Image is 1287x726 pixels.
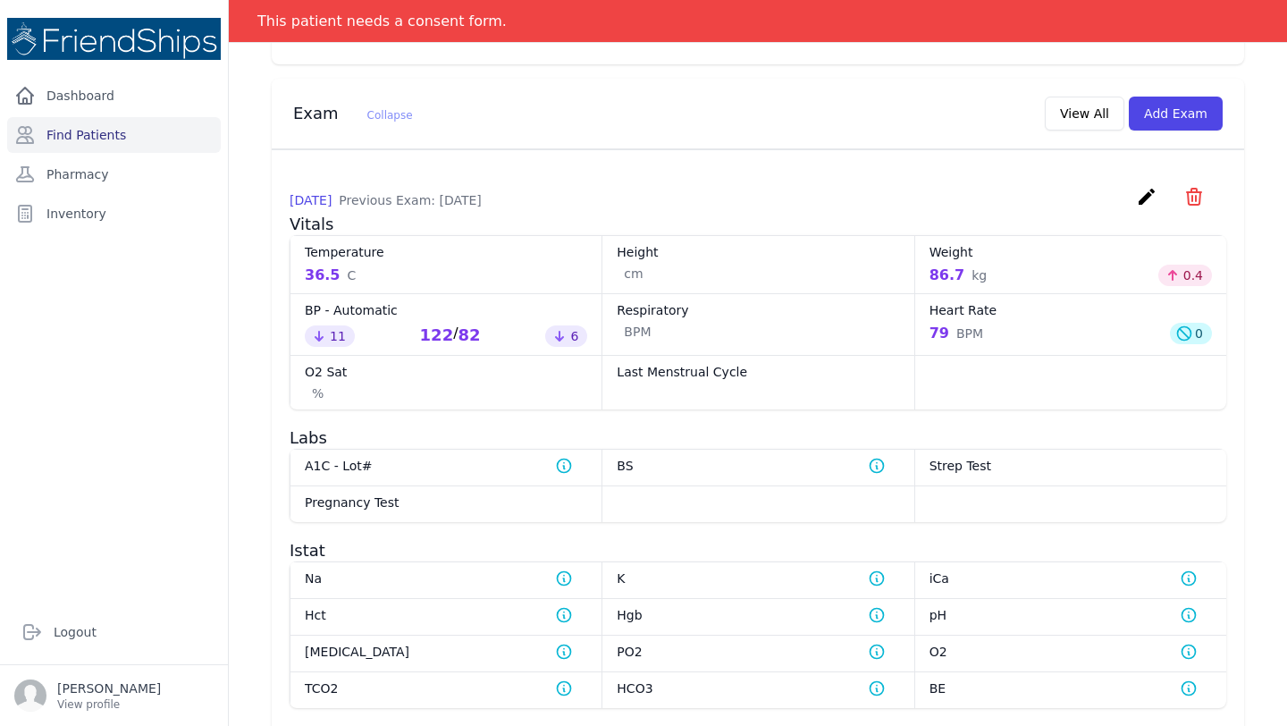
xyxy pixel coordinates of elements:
div: 82 [458,323,481,348]
span: Collapse [367,109,413,122]
div: 36.5 [305,265,356,286]
div: 122 [420,323,454,348]
dt: BS [617,457,899,475]
dt: Na [305,570,587,587]
div: 0 [1170,323,1212,344]
span: C [347,266,356,284]
div: / [420,323,481,348]
button: Add Exam [1129,97,1223,131]
dt: PO2 [617,643,899,661]
dt: HCO3 [617,680,899,697]
span: cm [624,265,643,283]
dt: K [617,570,899,587]
span: % [312,384,324,402]
a: [PERSON_NAME] View profile [14,680,214,712]
div: 0.4 [1158,265,1212,286]
dt: Weight [929,243,1212,261]
dt: Height [617,243,899,261]
div: 79 [929,323,983,344]
span: BPM [956,325,983,342]
dt: Last Menstrual Cycle [617,363,899,381]
h3: Exam [293,103,413,124]
i: create [1136,186,1157,207]
span: kg [972,266,987,284]
dt: Hct [305,606,587,624]
dt: BP - Automatic [305,301,587,319]
a: Find Patients [7,117,221,153]
dt: iCa [929,570,1212,587]
span: Labs [290,428,327,447]
p: [PERSON_NAME] [57,680,161,697]
div: 11 [305,325,355,347]
span: BPM [624,323,651,341]
span: Istat [290,541,325,560]
dt: Heart Rate [929,301,1212,319]
dt: Respiratory [617,301,899,319]
dt: [MEDICAL_DATA] [305,643,587,661]
a: Pharmacy [7,156,221,192]
dt: O2 Sat [305,363,587,381]
span: Vitals [290,215,333,233]
button: View All [1045,97,1124,131]
a: Logout [14,614,214,650]
dt: A1C - Lot# [305,457,587,475]
a: create [1136,194,1162,211]
div: 86.7 [929,265,987,286]
dt: O2 [929,643,1212,661]
dt: Temperature [305,243,587,261]
a: Inventory [7,196,221,232]
p: View profile [57,697,161,712]
img: Medical Missions EMR [7,18,221,60]
p: [DATE] [290,191,482,209]
a: Dashboard [7,78,221,114]
dt: BE [929,680,1212,697]
dt: Strep Test [929,457,1212,475]
dt: Pregnancy Test [305,494,587,511]
dt: Hgb [617,606,899,624]
span: Previous Exam: [DATE] [339,193,481,207]
dt: TCO2 [305,680,587,697]
div: 6 [545,325,587,347]
dt: pH [929,606,1212,624]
